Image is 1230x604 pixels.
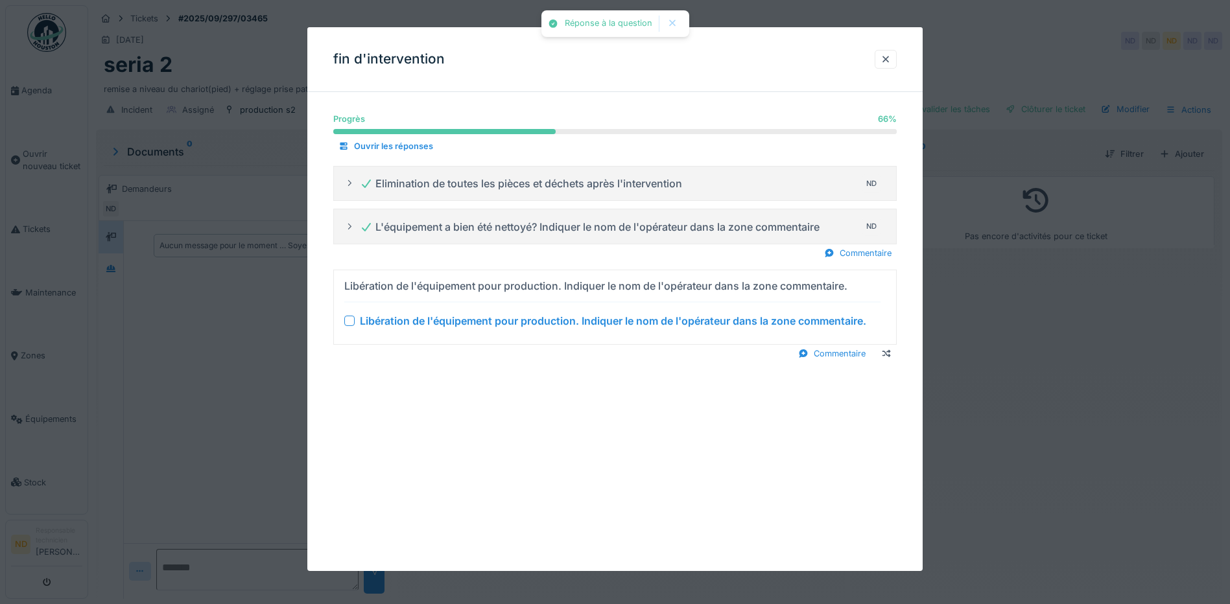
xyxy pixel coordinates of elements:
[360,176,682,191] div: Elimination de toutes les pièces et déchets après l'intervention
[339,172,891,196] summary: Elimination de toutes les pièces et déchets après l'interventionND
[339,275,891,339] summary: Libération de l'équipement pour production. Indiquer le nom de l'opérateur dans la zone commentai...
[333,129,897,134] progress: 66 %
[878,113,897,125] div: 66 %
[862,218,881,236] div: ND
[333,137,438,155] div: Ouvrir les réponses
[333,51,445,67] h3: fin d'intervention
[793,345,871,362] div: Commentaire
[344,278,847,294] div: Libération de l'équipement pour production. Indiquer le nom de l'opérateur dans la zone commentaire.
[339,215,891,238] summary: L'équipement a bien été nettoyé? Indiquer le nom de l'opérateur dans la zone commentaireND
[360,219,820,235] div: L'équipement a bien été nettoyé? Indiquer le nom de l'opérateur dans la zone commentaire
[565,18,652,29] div: Réponse à la question
[819,244,897,262] div: Commentaire
[862,174,881,192] div: ND
[333,113,365,125] div: Progrès
[360,313,866,329] div: Libération de l'équipement pour production. Indiquer le nom de l'opérateur dans la zone commentaire.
